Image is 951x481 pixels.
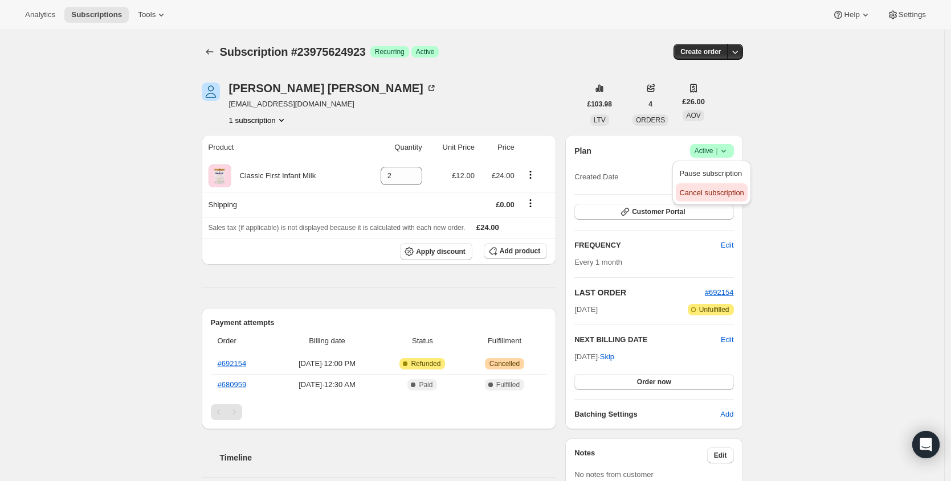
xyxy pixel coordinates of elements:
[714,451,727,460] span: Edit
[229,83,437,94] div: [PERSON_NAME] [PERSON_NAME]
[632,207,685,216] span: Customer Portal
[64,7,129,23] button: Subscriptions
[574,204,733,220] button: Customer Portal
[218,359,247,368] a: #692154
[594,116,606,124] span: LTV
[826,7,877,23] button: Help
[229,114,287,126] button: Product actions
[705,287,734,298] button: #692154
[278,379,376,390] span: [DATE] · 12:30 AM
[211,317,548,328] h2: Payment attempts
[138,10,156,19] span: Tools
[600,351,614,363] span: Skip
[716,146,717,155] span: |
[211,404,548,420] nav: Pagination
[419,380,432,389] span: Paid
[880,7,933,23] button: Settings
[574,334,721,346] h2: NEXT BILLING DATE
[496,200,515,209] span: £0.00
[686,112,700,120] span: AOV
[426,135,478,160] th: Unit Price
[218,380,247,389] a: #680959
[202,135,361,160] th: Product
[574,374,733,390] button: Order now
[587,100,612,109] span: £103.98
[521,168,540,181] button: Product actions
[375,47,405,56] span: Recurring
[705,288,734,297] a: #692154
[220,452,557,463] h2: Timeline
[411,359,440,368] span: Refunded
[492,171,515,180] span: £24.00
[674,44,728,60] button: Create order
[679,169,742,178] span: Pause subscription
[679,188,744,197] span: Cancel subscription
[478,135,518,160] th: Price
[720,409,733,420] span: Add
[574,287,705,298] h2: LAST ORDER
[574,409,720,420] h6: Batching Settings
[680,47,721,56] span: Create order
[699,305,729,314] span: Unfulfilled
[899,10,926,19] span: Settings
[574,352,614,361] span: [DATE] ·
[416,47,435,56] span: Active
[676,183,747,202] button: Cancel subscription
[648,100,652,109] span: 4
[202,44,218,60] button: Subscriptions
[131,7,174,23] button: Tools
[231,170,316,182] div: Classic First Infant Milk
[71,10,122,19] span: Subscriptions
[202,192,361,217] th: Shipping
[574,258,622,266] span: Every 1 month
[500,246,540,256] span: Add product
[581,96,619,112] button: £103.98
[400,243,472,260] button: Apply discount
[593,348,621,366] button: Skip
[912,431,940,458] div: Open Intercom Messenger
[484,243,547,259] button: Add product
[469,335,540,347] span: Fulfillment
[416,247,466,256] span: Apply discount
[202,83,220,101] span: Shannon Fletcher
[452,171,475,180] span: £12.00
[209,165,231,187] img: product img
[714,236,740,254] button: Edit
[489,359,520,368] span: Cancelled
[496,380,520,389] span: Fulfilled
[574,304,598,315] span: [DATE]
[695,145,729,157] span: Active
[721,334,733,346] button: Edit
[574,447,707,463] h3: Notes
[574,240,721,251] h2: FREQUENCY
[383,335,462,347] span: Status
[721,240,733,251] span: Edit
[229,98,437,110] span: [EMAIL_ADDRESS][DOMAIN_NAME]
[637,377,671,387] span: Order now
[574,145,591,157] h2: Plan
[642,96,659,112] button: 4
[209,224,466,232] span: Sales tax (if applicable) is not displayed because it is calculated with each new order.
[25,10,55,19] span: Analytics
[18,7,62,23] button: Analytics
[574,470,654,479] span: No notes from customer
[844,10,859,19] span: Help
[476,223,499,232] span: £24.00
[574,171,618,183] span: Created Date
[713,405,740,424] button: Add
[676,164,747,182] button: Pause subscription
[220,46,366,58] span: Subscription #23975624923
[360,135,426,160] th: Quantity
[278,358,376,369] span: [DATE] · 12:00 PM
[682,96,705,108] span: £26.00
[211,328,275,353] th: Order
[707,447,734,463] button: Edit
[278,335,376,347] span: Billing date
[636,116,665,124] span: ORDERS
[521,197,540,209] button: Shipping actions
